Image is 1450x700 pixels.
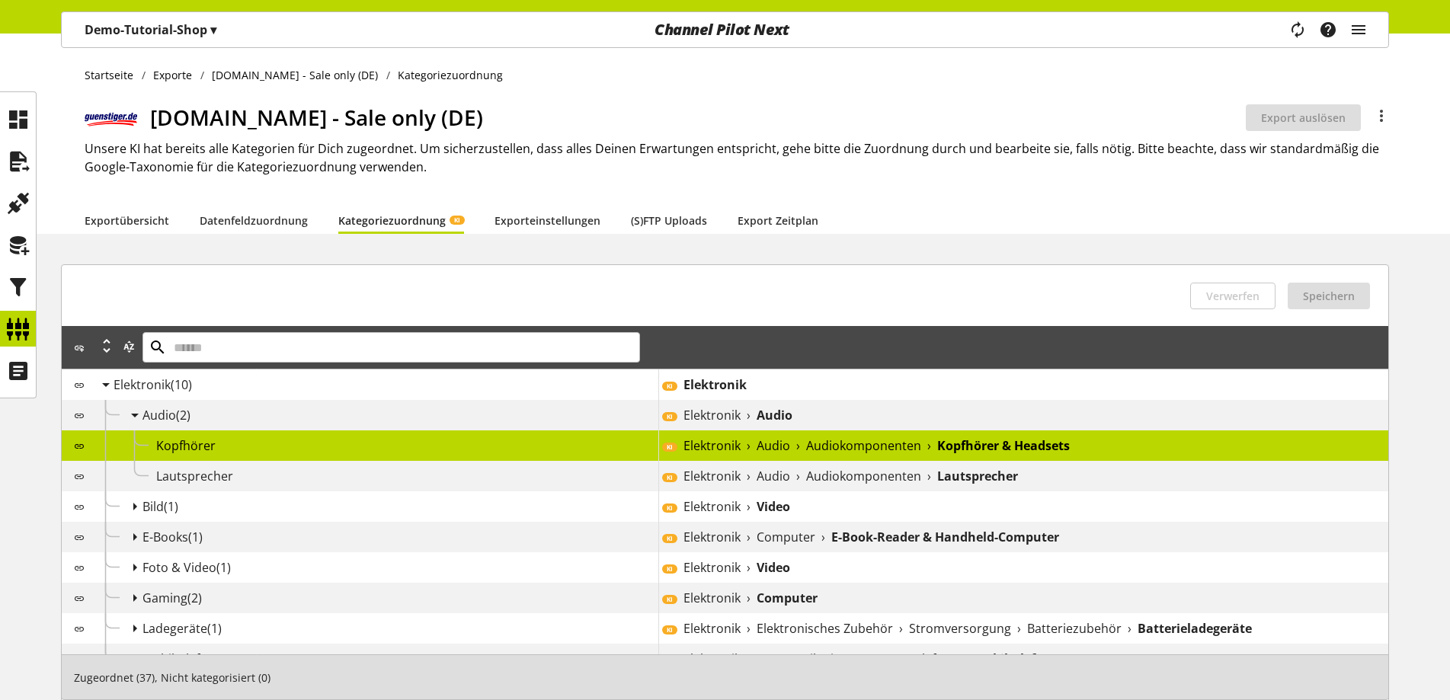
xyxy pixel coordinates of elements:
span: E-Books [142,529,188,545]
b: Video [757,558,790,577]
div: Elektronik › Bild [142,497,658,516]
span: Gaming [142,590,187,606]
span: ▾ [210,21,216,38]
b: Elektronik [683,376,747,394]
span: Audio [757,436,790,455]
span: › [747,436,751,455]
div: Elektronik › Video [683,497,1388,516]
b: E-Book-Reader & Handheld-Computer [831,528,1059,546]
span: › [964,650,968,668]
div: Zugeordnet (37), Nicht kategorisiert (0) [61,654,1389,700]
span: Elektronik [683,436,741,455]
span: › [927,436,931,455]
span: Elektronik [683,619,741,638]
span: (2) [222,650,236,667]
a: KategoriezuordnungKI [338,213,464,229]
span: Audiokomponenten [806,467,921,485]
span: Audiokomponenten [806,436,921,455]
span: Stromversorgung [909,619,1011,638]
span: › [747,619,751,638]
span: Export auslösen [1261,110,1346,126]
span: Exporte [153,67,192,83]
span: Elektronik [683,406,741,424]
span: (2) [187,590,202,606]
b: Batterieladegeräte [1138,619,1252,638]
b: Mobiltelefone [974,650,1058,668]
span: Elektronik [683,467,741,485]
button: Speichern [1288,283,1370,309]
span: Mobiltelefone [142,650,222,667]
div: Elektronik [114,376,658,394]
a: (S)FTP Uploads [631,213,707,229]
span: Audio [757,467,790,485]
div: Elektronik › Computer › E-Book-Reader & Handheld-Computer [683,528,1388,546]
span: › [747,467,751,485]
div: Elektronik › E-Books [142,528,658,546]
a: Export Zeitplan [738,213,818,229]
button: Export auslösen [1246,104,1361,131]
div: Elektronik › Audio [142,406,658,424]
div: Elektronik › Ladegeräte [142,619,658,638]
div: Elektronik [683,376,1388,394]
button: Verwerfen [1190,283,1276,309]
span: KI [667,503,673,513]
span: Bild [142,498,164,515]
span: › [747,406,751,424]
a: Exporte [146,67,200,83]
a: Startseite [85,67,142,83]
span: › [747,558,751,577]
span: Elektronik [683,558,741,577]
div: Elektronik › Gaming [142,589,658,607]
span: Elektronik [683,497,741,516]
b: Audio [757,406,792,424]
span: Telefone [908,650,958,668]
span: KI [667,595,673,604]
b: Computer [757,589,818,607]
span: › [821,528,825,546]
span: Speichern [1303,288,1355,304]
div: Elektronik › Audio › Audiokomponenten › Kopfhörer & Headsets [683,436,1388,455]
span: KI [667,625,673,634]
span: KI [667,534,673,543]
span: Elektronik [683,589,741,607]
div: Elektronik › Audio › Kopfhörer [156,436,658,455]
span: › [796,436,800,455]
div: Elektronik › Audio › Lautsprecher [156,467,658,485]
span: Ladegeräte [142,620,207,637]
span: (1) [216,559,231,576]
span: Elektronik [114,376,171,393]
span: KI [667,473,673,482]
h2: Unsere KI hat bereits alle Kategorien für Dich zugeordnet. Um sicherzustellen, dass alles Deinen ... [85,139,1389,176]
span: KI [667,412,673,421]
b: Video [757,497,790,516]
span: › [1017,619,1021,638]
span: KI [454,216,460,225]
img: logo [85,107,138,127]
span: › [927,467,931,485]
b: Lautsprecher [937,467,1018,485]
b: Kopfhörer & Headsets [937,436,1070,455]
div: Elektronik › Kommunikationsgeräte › Telefone › Mobiltelefone [683,650,1388,668]
span: (1) [188,529,203,545]
span: (10) [171,376,192,393]
span: › [747,528,751,546]
span: › [747,497,751,516]
span: Batteriezubehör [1027,619,1122,638]
a: Exporteinstellungen [495,213,600,229]
span: Startseite [85,67,133,83]
h1: [DOMAIN_NAME] - Sale only (DE) [150,101,1246,133]
span: › [898,650,902,668]
span: › [899,619,903,638]
span: Audio [142,407,176,424]
nav: main navigation [61,11,1389,48]
span: (1) [207,620,222,637]
span: Elektronisches Zubehör [757,619,893,638]
a: Exportübersicht [85,213,169,229]
span: › [1128,619,1132,638]
span: › [796,467,800,485]
span: Elektronik [683,650,741,668]
div: Elektronik › Computer [683,589,1388,607]
div: Elektronik › Elektronisches Zubehör › Stromversorgung › Batteriezubehör › Batterieladegeräte [683,619,1388,638]
span: (1) [164,498,178,515]
span: Computer [757,528,815,546]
